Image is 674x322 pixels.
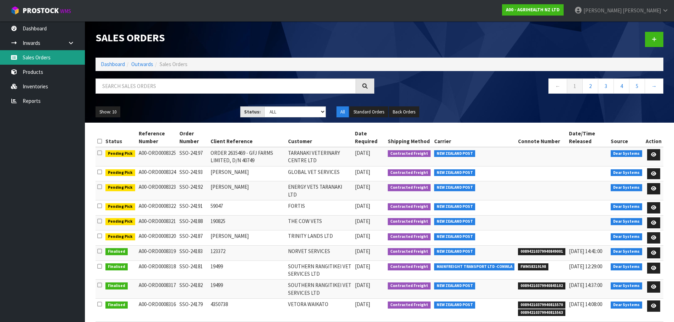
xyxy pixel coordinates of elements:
span: [DATE] [355,183,370,190]
span: Dear Systems [611,263,642,270]
span: NEW ZEALAND POST [434,248,476,255]
td: NORVET SERVICES [286,245,353,260]
td: FORTIS [286,200,353,216]
td: SSO-24191 [178,200,209,216]
input: Search sales orders [96,78,356,94]
a: → [645,78,663,94]
span: [DATE] [355,233,370,239]
span: NEW ZEALAND POST [434,169,476,176]
span: Pending Pick [105,150,135,157]
th: Connote Number [516,128,567,147]
nav: Page navigation [385,78,664,96]
span: Pending Pick [105,233,135,240]
td: 123372 [209,245,286,260]
img: cube-alt.png [11,6,19,15]
button: Back Orders [389,106,419,118]
span: Dear Systems [611,233,642,240]
span: [PERSON_NAME] [583,7,622,14]
button: All [336,106,349,118]
span: Contracted Freight [388,218,431,225]
td: A00-ORD0008325 [137,147,178,166]
span: [DATE] [355,248,370,254]
span: Dear Systems [611,218,642,225]
td: 190825 [209,215,286,230]
span: [DATE] 12:29:00 [569,263,602,270]
th: Date Required [353,128,386,147]
span: NEW ZEALAND POST [434,301,476,309]
th: Action [644,128,663,147]
td: A00-ORD0008322 [137,200,178,216]
td: TRINITY LANDS LTD [286,230,353,246]
td: SSO-24182 [178,280,209,299]
span: 00894210379940845102 [518,282,565,289]
th: Date/Time Released [567,128,609,147]
a: 3 [598,78,614,94]
td: ENERGY VETS TARANAKI LTD [286,181,353,200]
span: Finalised [105,263,128,270]
span: NEW ZEALAND POST [434,150,476,157]
span: Pending Pick [105,218,135,225]
span: [DATE] [355,263,370,270]
span: Contracted Freight [388,150,431,157]
a: 5 [629,78,645,94]
span: Sales Orders [160,61,188,68]
span: [DATE] [355,203,370,209]
td: SSO-24192 [178,181,209,200]
a: 4 [613,78,629,94]
a: Outwards [131,61,153,68]
td: SSO-24197 [178,147,209,166]
span: Contracted Freight [388,169,431,176]
td: SSO-24183 [178,245,209,260]
span: Finalised [105,248,128,255]
span: Dear Systems [611,184,642,191]
span: [DATE] 14:41:00 [569,248,602,254]
span: MAINFREIGHT TRANSPORT LTD -CONWLA [434,263,515,270]
td: A00-ORD0008324 [137,166,178,181]
span: Pending Pick [105,169,135,176]
td: 19499 [209,260,286,280]
strong: Status: [244,109,261,115]
h1: Sales Orders [96,32,374,43]
span: ProStock [23,6,59,15]
span: FWM58319198 [518,263,548,270]
span: Dear Systems [611,301,642,309]
span: 00894210379940849001 [518,248,565,255]
span: Dear Systems [611,169,642,176]
th: Status [104,128,137,147]
th: Source [609,128,644,147]
td: 59047 [209,200,286,216]
span: NEW ZEALAND POST [434,282,476,289]
td: VETORA WAIKATO [286,299,353,321]
span: Pending Pick [105,184,135,191]
span: Contracted Freight [388,233,431,240]
span: NEW ZEALAND POST [434,203,476,210]
span: [DATE] [355,169,370,175]
span: [PERSON_NAME] [623,7,661,14]
td: SSO-24193 [178,166,209,181]
span: [DATE] 14:08:00 [569,301,602,308]
td: 19499 [209,280,286,299]
span: [DATE] [355,282,370,288]
td: SSO-24179 [178,299,209,321]
td: SOUTHERN RANGITIKEI VET SERVICES LTD [286,280,353,299]
th: Order Number [178,128,209,147]
button: Show: 10 [96,106,120,118]
td: A00-ORD0008318 [137,260,178,280]
td: A00-ORD0008321 [137,215,178,230]
span: [DATE] 14:37:00 [569,282,602,288]
th: Reference Number [137,128,178,147]
td: [PERSON_NAME] [209,181,286,200]
td: SSO-24188 [178,215,209,230]
td: SSO-24187 [178,230,209,246]
span: Pending Pick [105,203,135,210]
span: Finalised [105,301,128,309]
th: Carrier [432,128,517,147]
span: Dear Systems [611,203,642,210]
td: GLOBAL VET SERVICES [286,166,353,181]
span: Dear Systems [611,248,642,255]
span: Dear Systems [611,282,642,289]
td: ORDER 2635469 - GFJ FARMS LIMITED, D/N 40749 [209,147,286,166]
span: Dear Systems [611,150,642,157]
span: 00894210379940815563 [518,309,565,316]
strong: A00 - AGRIHEALTH NZ LTD [506,7,560,13]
